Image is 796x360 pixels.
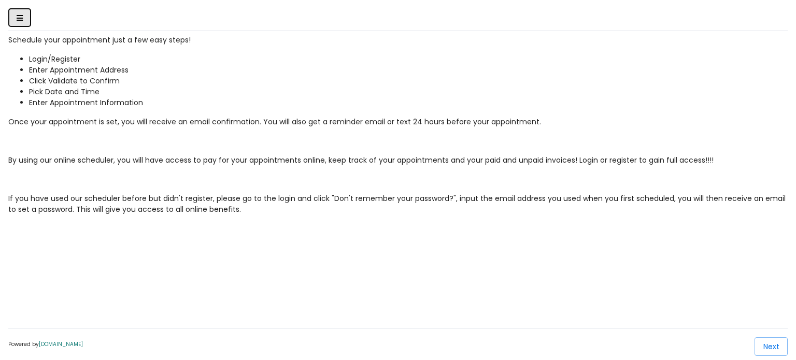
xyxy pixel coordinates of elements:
[8,8,31,27] button: Toggle Side Navigation
[763,341,779,352] span: Next
[39,340,83,348] a: [DOMAIN_NAME]
[29,54,788,65] li: Login/Register
[8,117,788,127] p: Once your appointment is set, you will receive an email confirmation. You will also get a reminde...
[29,87,788,97] li: Pick Date and Time
[29,65,788,76] li: Enter Appointment Address
[8,193,788,215] p: If you have used our scheduler before but didn't register, please go to the login and click "Don'...
[29,97,788,108] li: Enter Appointment Information
[8,340,83,348] label: Powered by
[755,337,788,356] button: Next
[8,155,788,166] p: By using our online scheduler, you will have access to pay for your appointments online, keep tra...
[8,35,788,46] p: Schedule your appointment just a few easy steps!
[29,76,788,87] li: Click Validate to Confirm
